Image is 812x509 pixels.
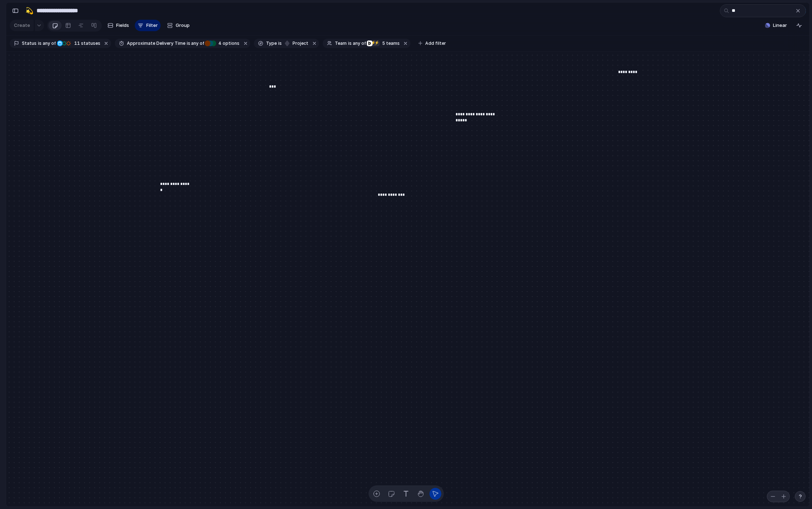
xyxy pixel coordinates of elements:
span: any of [42,40,56,47]
span: statuses [72,40,100,47]
span: 5 [380,41,386,46]
span: any of [190,40,204,47]
div: ⚡ [370,41,376,46]
span: Approximate Delivery Time [127,40,185,47]
div: ⚡ [374,41,380,46]
span: project [290,40,308,47]
span: any of [352,40,366,47]
span: is [187,40,190,47]
span: is [278,40,282,47]
span: Linear [773,22,787,29]
button: ⚡⚡5 teams [366,39,401,47]
span: Team [335,40,347,47]
button: Group [163,20,193,31]
span: Group [176,22,190,29]
button: Fields [105,20,132,31]
button: is [277,39,283,47]
button: project [282,39,310,47]
button: isany of [347,39,367,47]
span: is [38,40,42,47]
button: 11 statuses [56,39,102,47]
button: 4 options [205,39,241,47]
span: Status [22,40,37,47]
span: options [216,40,239,47]
span: is [348,40,352,47]
span: teams [380,40,400,47]
button: isany of [185,39,206,47]
div: 💫 [25,6,33,15]
button: Add filter [414,38,450,48]
span: 4 [216,41,223,46]
span: Filter [146,22,158,29]
span: 11 [72,41,81,46]
button: Linear [762,20,790,31]
button: 💫 [24,5,35,16]
span: Add filter [425,40,446,47]
span: Type [266,40,277,47]
button: isany of [37,39,57,47]
button: Filter [135,20,161,31]
span: Fields [116,22,129,29]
